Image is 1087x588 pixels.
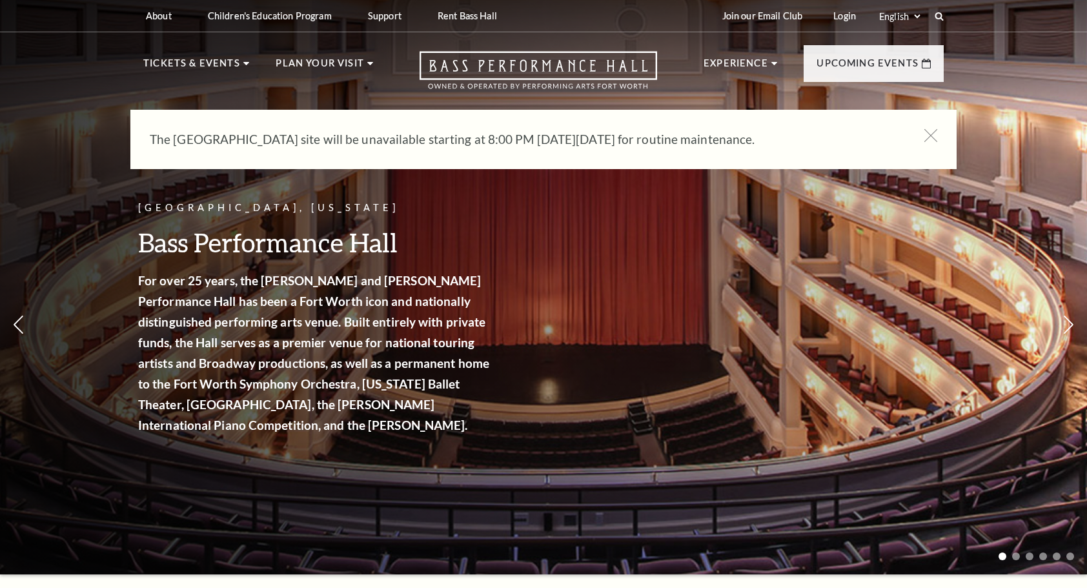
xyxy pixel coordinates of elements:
p: Support [368,10,401,21]
p: Rent Bass Hall [438,10,497,21]
strong: For over 25 years, the [PERSON_NAME] and [PERSON_NAME] Performance Hall has been a Fort Worth ico... [138,273,489,432]
p: Upcoming Events [817,56,919,79]
h3: Bass Performance Hall [138,226,493,259]
p: Experience [704,56,768,79]
p: Plan Your Visit [276,56,364,79]
p: About [146,10,172,21]
p: The [GEOGRAPHIC_DATA] site will be unavailable starting at 8:00 PM [DATE][DATE] for routine maint... [150,129,899,150]
select: Select: [877,10,922,23]
p: Tickets & Events [143,56,240,79]
p: [GEOGRAPHIC_DATA], [US_STATE] [138,200,493,216]
p: Children's Education Program [208,10,332,21]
